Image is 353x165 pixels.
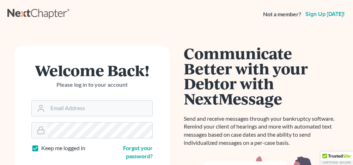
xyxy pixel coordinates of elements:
p: Send and receive messages through your bankruptcy software. Remind your client of hearings and mo... [184,115,339,147]
a: Forgot your password? [123,144,153,159]
input: Email Address [48,101,152,116]
a: Sign up [DATE]! [304,11,346,17]
p: Please log in to your account [31,81,153,89]
h1: Communicate Better with your Debtor with NextMessage [184,46,339,106]
h1: Welcome Back! [31,63,153,78]
div: TrustedSite Certified [321,152,353,165]
label: Keep me logged in [41,144,85,152]
strong: Not a member? [263,10,301,18]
